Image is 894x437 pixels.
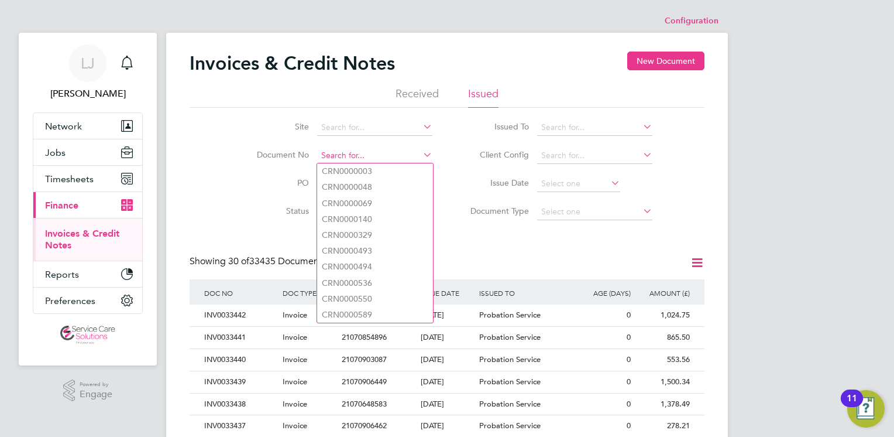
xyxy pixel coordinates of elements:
li: Received [396,87,439,108]
span: Invoice [283,399,307,409]
label: Issue Date [462,177,529,188]
div: [DATE] [418,415,477,437]
span: Invoice [283,421,307,431]
div: [DATE] [418,371,477,393]
li: CRN0000048 [317,179,433,195]
span: Preferences [45,295,95,306]
input: Select one [537,204,652,220]
span: 21070648583 [342,399,387,409]
h2: Invoices & Credit Notes [190,52,395,75]
div: [DATE] [418,327,477,349]
li: CRN0000329 [317,227,433,243]
input: Search for... [537,148,652,164]
li: CRN0000140 [317,211,433,227]
span: 30 of [228,255,249,267]
span: Lucy Jolley [33,87,143,101]
div: INV0033438 [201,394,280,415]
button: Open Resource Center, 11 new notifications [847,390,885,428]
div: 1,500.34 [634,371,693,393]
input: Search for... [537,120,652,136]
label: Document No [242,149,309,160]
img: servicecare-logo-retina.png [60,326,115,344]
span: 0 [627,399,631,409]
button: New Document [627,52,704,70]
a: Powered byEngage [63,380,113,402]
label: Status [242,206,309,216]
div: INV0033441 [201,327,280,349]
div: [DATE] [418,394,477,415]
span: Probation Service [479,399,541,409]
div: Finance [33,218,142,261]
div: INV0033439 [201,371,280,393]
span: Invoice [283,354,307,364]
span: 21070854896 [342,332,387,342]
span: Engage [80,390,112,400]
span: 0 [627,377,631,387]
span: Invoice [283,332,307,342]
span: 21070906462 [342,421,387,431]
button: Reports [33,261,142,287]
div: [DATE] [418,305,477,326]
div: INV0033442 [201,305,280,326]
label: Client Config [462,149,529,160]
div: ISSUED TO [476,279,575,306]
label: PO [242,177,309,188]
div: AMOUNT (£) [634,279,693,306]
input: Search for... [317,148,432,164]
span: Timesheets [45,173,94,185]
button: Preferences [33,288,142,313]
span: Jobs [45,147,66,158]
div: 1,378.49 [634,394,693,415]
span: 0 [627,310,631,320]
label: Site [242,121,309,132]
input: Search for... [317,120,432,136]
li: CRN0000494 [317,259,433,275]
button: Network [33,113,142,139]
div: Showing [190,255,328,268]
li: CRN0000536 [317,275,433,291]
div: DOC NO [201,279,280,306]
span: 0 [627,354,631,364]
span: Network [45,121,82,132]
li: Configuration [665,9,718,33]
span: 21070906449 [342,377,387,387]
div: ISSUE DATE [418,279,477,306]
li: CRN0000550 [317,291,433,307]
a: Go to home page [33,326,143,344]
input: Select one [537,176,620,192]
div: 278.21 [634,415,693,437]
span: Probation Service [479,421,541,431]
span: Probation Service [479,310,541,320]
div: 1,024.75 [634,305,693,326]
label: Document Type [462,206,529,216]
li: CRN0000069 [317,196,433,211]
button: Jobs [33,139,142,165]
span: 33435 Documents [228,255,326,267]
span: Finance [45,200,78,211]
a: LJ[PERSON_NAME] [33,45,143,101]
div: INV0033437 [201,415,280,437]
span: Probation Service [479,377,541,387]
span: Reports [45,269,79,280]
label: Issued To [462,121,529,132]
li: CRN0000589 [317,307,433,323]
div: 553.56 [634,349,693,371]
div: AGE (DAYS) [575,279,634,306]
li: Issued [468,87,498,108]
a: Invoices & Credit Notes [45,228,119,251]
li: CRN0000493 [317,243,433,259]
span: Powered by [80,380,112,390]
div: [DATE] [418,349,477,371]
span: 0 [627,421,631,431]
span: 21070903087 [342,354,387,364]
span: Probation Service [479,332,541,342]
nav: Main navigation [19,33,157,366]
div: INV0033440 [201,349,280,371]
span: Invoice [283,310,307,320]
div: DOC TYPE [280,279,339,306]
span: 0 [627,332,631,342]
span: Probation Service [479,354,541,364]
li: CRN0000003 [317,163,433,179]
span: Invoice [283,377,307,387]
div: 865.50 [634,327,693,349]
